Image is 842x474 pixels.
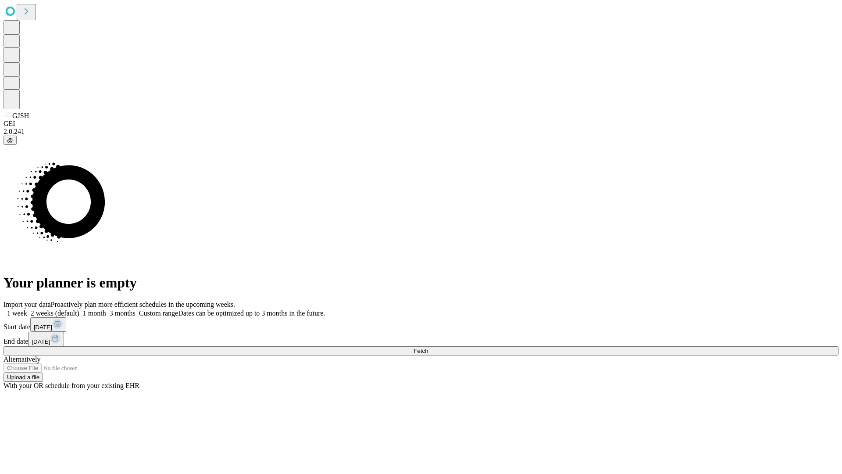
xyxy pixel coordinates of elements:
button: [DATE] [28,332,64,346]
span: With your OR schedule from your existing EHR [4,382,139,389]
span: 1 month [83,309,106,317]
span: Import your data [4,301,51,308]
div: 2.0.241 [4,128,838,136]
span: Fetch [414,348,428,354]
button: Fetch [4,346,838,355]
span: [DATE] [34,324,52,330]
div: GEI [4,120,838,128]
span: Alternatively [4,355,40,363]
span: 2 weeks (default) [31,309,79,317]
button: [DATE] [30,317,66,332]
button: @ [4,136,17,145]
div: Start date [4,317,838,332]
button: Upload a file [4,373,43,382]
h1: Your planner is empty [4,275,838,291]
span: 1 week [7,309,27,317]
span: 3 months [110,309,136,317]
span: [DATE] [32,338,50,345]
span: GJSH [12,112,29,119]
span: Proactively plan more efficient schedules in the upcoming weeks. [51,301,235,308]
div: End date [4,332,838,346]
span: Dates can be optimized up to 3 months in the future. [178,309,325,317]
span: @ [7,137,13,144]
span: Custom range [139,309,178,317]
